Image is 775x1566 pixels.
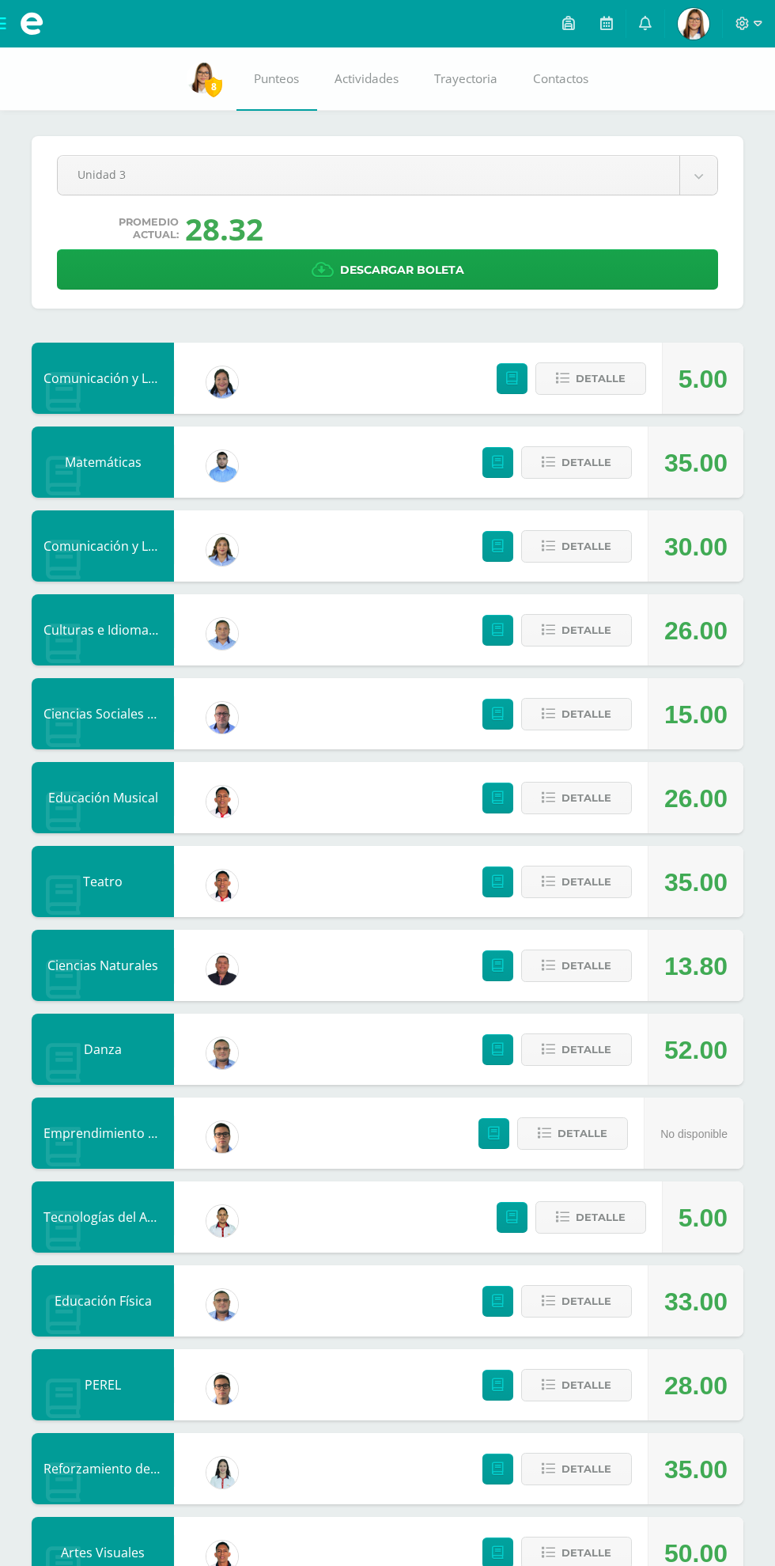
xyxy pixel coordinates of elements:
div: 15.00 [664,679,728,750]
div: 5.00 [679,343,728,415]
button: Detalle [521,698,632,730]
a: Actividades [317,47,417,111]
div: 5.00 [679,1182,728,1253]
a: Punteos [236,47,317,111]
div: 35.00 [664,427,728,499]
div: 26.00 [664,595,728,666]
span: Detalle [576,1203,626,1232]
button: Detalle [535,1201,646,1234]
span: Unidad 3 [77,156,660,193]
span: Detalle [561,616,611,645]
a: Contactos [516,47,607,111]
button: Detalle [521,866,632,898]
span: Detalle [561,783,611,813]
img: 13b0349025a0e0de4e66ee4ed905f431.png [206,702,238,734]
div: Educación Musical [32,762,174,833]
span: Descargar boleta [340,251,464,290]
div: Ciencias Naturales [32,930,174,1001]
img: 58211983430390fd978f7a65ba7f1128.png [206,618,238,650]
img: 2b8a8d37dfce9e9e6e54bdeb0b7e5ca7.png [206,1289,238,1321]
div: Danza [32,1014,174,1085]
div: 30.00 [664,511,728,582]
div: 33.00 [664,1266,728,1337]
img: eb3353383a6f38538fc46653588a2f8c.png [678,8,709,40]
div: Culturas e Idiomas Mayas Garífuna o Xinca [32,594,174,665]
img: 26b32a793cf393e8c14c67795abc6c50.png [206,954,238,985]
a: Unidad 3 [58,156,717,195]
div: Comunicación y Lenguaje Idioma Español [32,510,174,582]
div: 28.32 [185,208,263,249]
span: Detalle [561,951,611,980]
img: ea7da6ec4358329a77271c763a2d9c46.png [206,786,238,817]
span: Detalle [561,1035,611,1064]
div: 52.00 [664,1014,728,1086]
div: Ciencias Sociales Formación Ciudadana e Interculturalidad [32,678,174,749]
img: 2b8a8d37dfce9e9e6e54bdeb0b7e5ca7.png [206,1037,238,1069]
img: ea7da6ec4358329a77271c763a2d9c46.png [206,870,238,901]
img: d5f85972cab0d57661bd544f50574cc9.png [206,534,238,566]
span: Detalle [561,1371,611,1400]
div: 28.00 [664,1350,728,1421]
button: Detalle [521,1369,632,1401]
a: Trayectoria [417,47,516,111]
span: Contactos [533,70,588,87]
img: eb3353383a6f38538fc46653588a2f8c.png [187,62,218,93]
span: Punteos [254,70,299,87]
span: Detalle [561,448,611,477]
button: Detalle [517,1117,628,1150]
img: 2c9694ff7bfac5f5943f65b81010a575.png [206,1205,238,1237]
div: Teatro [32,846,174,917]
div: 26.00 [664,763,728,834]
button: Detalle [521,782,632,814]
div: 35.00 [664,847,728,918]
span: Actividades [335,70,399,87]
span: Detalle [561,1454,611,1484]
span: Detalle [561,700,611,729]
div: 35.00 [664,1434,728,1505]
button: Detalle [521,1453,632,1485]
button: Detalle [521,1033,632,1066]
div: Emprendimiento para la Productividad [32,1098,174,1169]
button: Detalle [521,614,632,646]
span: No disponible [660,1128,728,1140]
span: 8 [205,77,222,97]
img: 7b62136f9b4858312d6e1286188a04bf.png [206,1121,238,1153]
button: Detalle [535,362,646,395]
span: Detalle [558,1119,607,1148]
div: Matemáticas [32,427,174,498]
span: Detalle [561,1287,611,1316]
button: Detalle [521,530,632,563]
button: Detalle [521,446,632,479]
span: Promedio actual: [119,216,179,241]
button: Detalle [521,950,632,982]
div: 13.80 [664,931,728,1002]
span: Trayectoria [434,70,497,87]
div: Tecnologías del Aprendizaje y la Comunicación [32,1181,174,1253]
img: a2a68af206104431f9ff9193871d4f52.png [206,1457,238,1488]
img: 7b62136f9b4858312d6e1286188a04bf.png [206,1373,238,1405]
img: 8a517a26fde2b7d9032ce51f9264dd8d.png [206,366,238,398]
span: Detalle [576,364,626,393]
div: Reforzamiento de Lectura [32,1433,174,1504]
span: Detalle [561,867,611,897]
img: 54ea75c2c4af8710d6093b43030d56ea.png [206,450,238,482]
button: Detalle [521,1285,632,1318]
a: Descargar boleta [57,249,718,290]
span: Detalle [561,532,611,561]
div: Comunicación y Lenguaje, Idioma Extranjero [32,343,174,414]
div: Educación Física [32,1265,174,1337]
div: PEREL [32,1349,174,1420]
